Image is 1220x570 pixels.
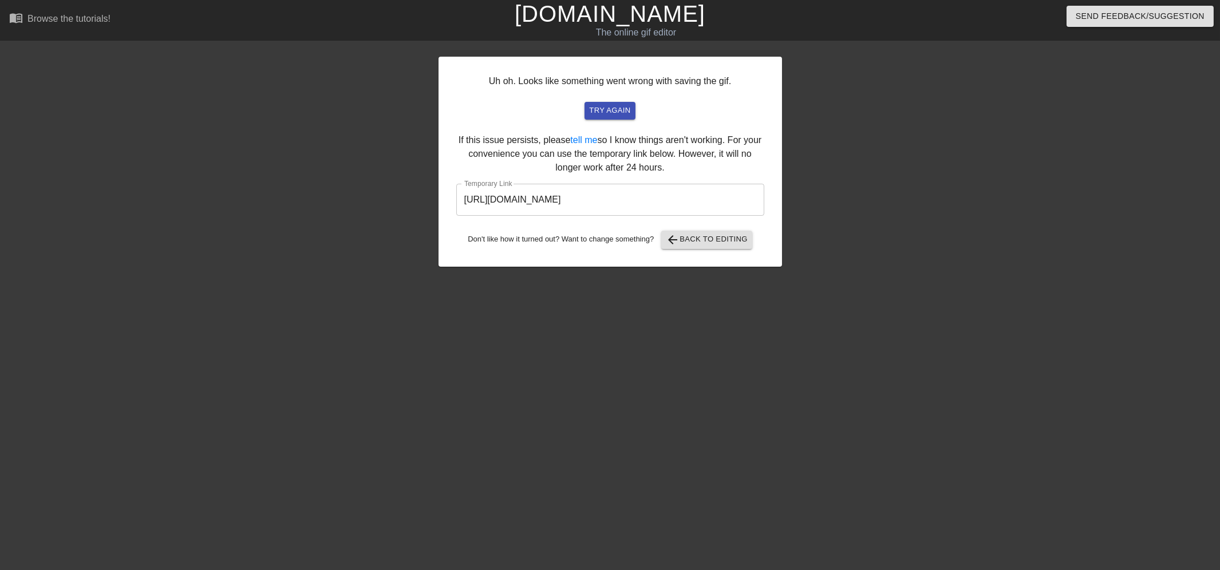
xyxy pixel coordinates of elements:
span: menu_book [9,11,23,25]
a: [DOMAIN_NAME] [515,1,705,26]
button: Send Feedback/Suggestion [1067,6,1214,27]
button: Back to Editing [661,231,752,249]
div: Uh oh. Looks like something went wrong with saving the gif. If this issue persists, please so I k... [439,57,782,267]
span: try again [589,104,630,117]
div: Don't like how it turned out? Want to change something? [456,231,764,249]
button: try again [585,102,635,120]
div: The online gif editor [412,26,859,39]
a: tell me [570,135,597,145]
a: Browse the tutorials! [9,11,110,29]
span: arrow_back [666,233,680,247]
span: Back to Editing [666,233,748,247]
span: Send Feedback/Suggestion [1076,9,1205,23]
input: bare [456,184,764,216]
div: Browse the tutorials! [27,14,110,23]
